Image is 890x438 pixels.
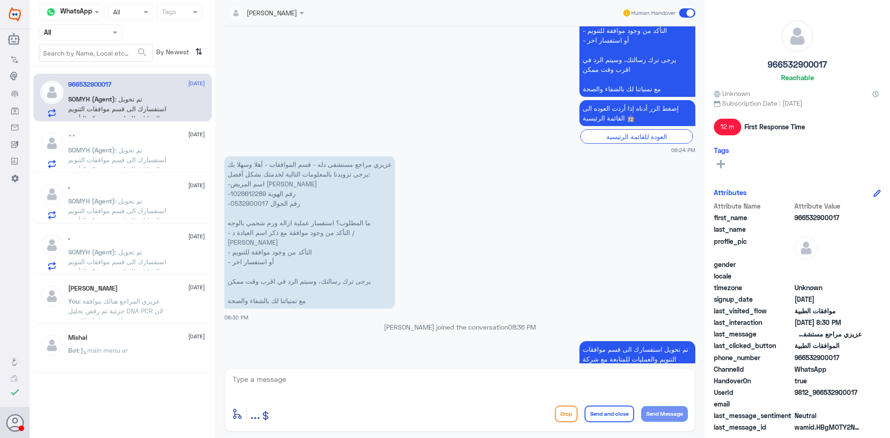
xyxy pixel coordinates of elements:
[714,119,741,135] span: 12 m
[44,5,58,19] img: whatsapp.png
[795,341,862,350] span: الموافقات الطبية
[795,306,862,316] span: موافقات الطبية
[795,283,862,292] span: Unknown
[68,95,166,122] span: : تم تحويل استفسارك الى قسم موافقات التنويم والعمليات للمتابعة مع شركة التأمين .
[795,294,862,304] span: 2025-04-29T19:59:15.331Z
[579,341,695,377] p: 28/8/2025, 8:36 PM
[224,322,695,332] p: [PERSON_NAME] joined the conversation
[250,403,260,424] button: ...
[714,422,793,432] span: last_message_id
[795,399,862,409] span: null
[68,183,70,190] h5: .
[795,201,862,211] span: Attribute Value
[714,353,793,362] span: phone_number
[768,59,827,70] h5: 966532900017
[795,317,862,327] span: 2025-08-28T17:30:39.895Z
[40,234,64,257] img: defaultAdmin.png
[188,283,205,292] span: [DATE]
[714,201,793,211] span: Attribute Name
[714,213,793,222] span: first_name
[795,364,862,374] span: 2
[68,146,166,173] span: : تم تحويل استفسارك الى قسم موافقات التنويم والعمليات للمتابعة مع شركة التأمين .
[714,376,793,386] span: HandoverOn
[68,95,115,103] span: SOMYH (Agent)
[795,376,862,386] span: true
[714,224,793,234] span: last_name
[68,132,76,140] h5: ٠٠
[714,317,793,327] span: last_interaction
[68,285,118,292] h5: Nada Abdullah
[714,89,750,98] span: Unknown
[153,44,191,63] span: By Newest
[68,81,111,89] h5: 966532900017
[714,341,793,350] span: last_clicked_button
[195,44,203,59] i: ⇅
[714,146,729,154] h6: Tags
[580,129,693,144] div: العودة للقائمة الرئيسية
[68,297,170,354] span: : عزيزي المراجع هنالك موافقة جزئية تم رفض تحليل DNA PCR لان لايوجد عليها تعاقد مع [PERSON_NAME] ,...
[9,7,21,22] img: Widebot Logo
[795,260,862,269] span: null
[160,6,177,19] div: Tags
[714,399,793,409] span: email
[68,197,166,224] span: : تم تحويل استفسارك الى قسم موافقات التنويم والعمليات للمتابعة مع شركة التأمين .
[671,146,695,154] span: 08:24 PM
[781,73,814,82] h6: Reachable
[714,236,793,258] span: profile_pic
[188,232,205,241] span: [DATE]
[137,45,148,60] button: search
[250,405,260,422] span: ...
[579,100,695,126] p: 28/8/2025, 8:24 PM
[68,234,70,241] h5: .
[508,323,536,331] span: 08:36 PM
[68,248,115,256] span: SOMYH (Agent)
[188,181,205,190] span: [DATE]
[714,364,793,374] span: ChannelId
[40,334,64,357] img: defaultAdmin.png
[68,334,87,342] h5: Mishal
[714,294,793,304] span: signup_date
[795,353,862,362] span: 966532900017
[40,183,64,206] img: defaultAdmin.png
[795,387,862,397] span: 9812_966532900017
[714,329,793,339] span: last_message
[795,329,862,339] span: عزيزي مراجع مستشفى دله - قسم الموافقات - أهلا وسهلا بك يرجى تزويدنا بالمعلومات التالية لخدمتك بشك...
[795,411,862,420] span: 0
[9,387,20,398] i: check
[714,188,747,197] h6: Attributes
[714,98,881,108] span: Subscription Date : [DATE]
[40,132,64,155] img: defaultAdmin.png
[795,236,818,260] img: defaultAdmin.png
[188,79,205,88] span: [DATE]
[6,414,24,432] button: Avatar
[137,47,148,58] span: search
[224,156,395,309] p: 28/8/2025, 8:30 PM
[188,130,205,139] span: [DATE]
[714,283,793,292] span: timezone
[188,332,205,341] span: [DATE]
[585,406,634,422] button: Send and close
[79,346,128,354] span: : main menu ar
[714,411,793,420] span: last_message_sentiment
[68,146,115,154] span: SOMYH (Agent)
[555,406,578,422] button: Drop
[68,248,166,275] span: : تم تحويل استفسارك الى قسم موافقات التنويم والعمليات للمتابعة مع شركة التأمين .
[68,197,115,205] span: SOMYH (Agent)
[714,306,793,316] span: last_visited_flow
[224,314,248,320] span: 08:30 PM
[782,20,813,52] img: defaultAdmin.png
[40,285,64,308] img: defaultAdmin.png
[68,297,79,305] span: You
[714,271,793,281] span: locale
[795,422,862,432] span: wamid.HBgMOTY2NTMyOTAwMDE3FQIAEhgUM0E4NkVEODhFMDE3NjdDMkZBRUYA
[744,122,805,132] span: First Response Time
[641,406,688,422] button: Send Message
[40,81,64,104] img: defaultAdmin.png
[714,260,793,269] span: gender
[795,213,862,222] span: 966532900017
[795,271,862,281] span: null
[68,346,79,354] span: Bot
[39,44,152,61] input: Search by Name, Local etc…
[714,387,793,397] span: UserId
[631,9,676,17] span: Human Handover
